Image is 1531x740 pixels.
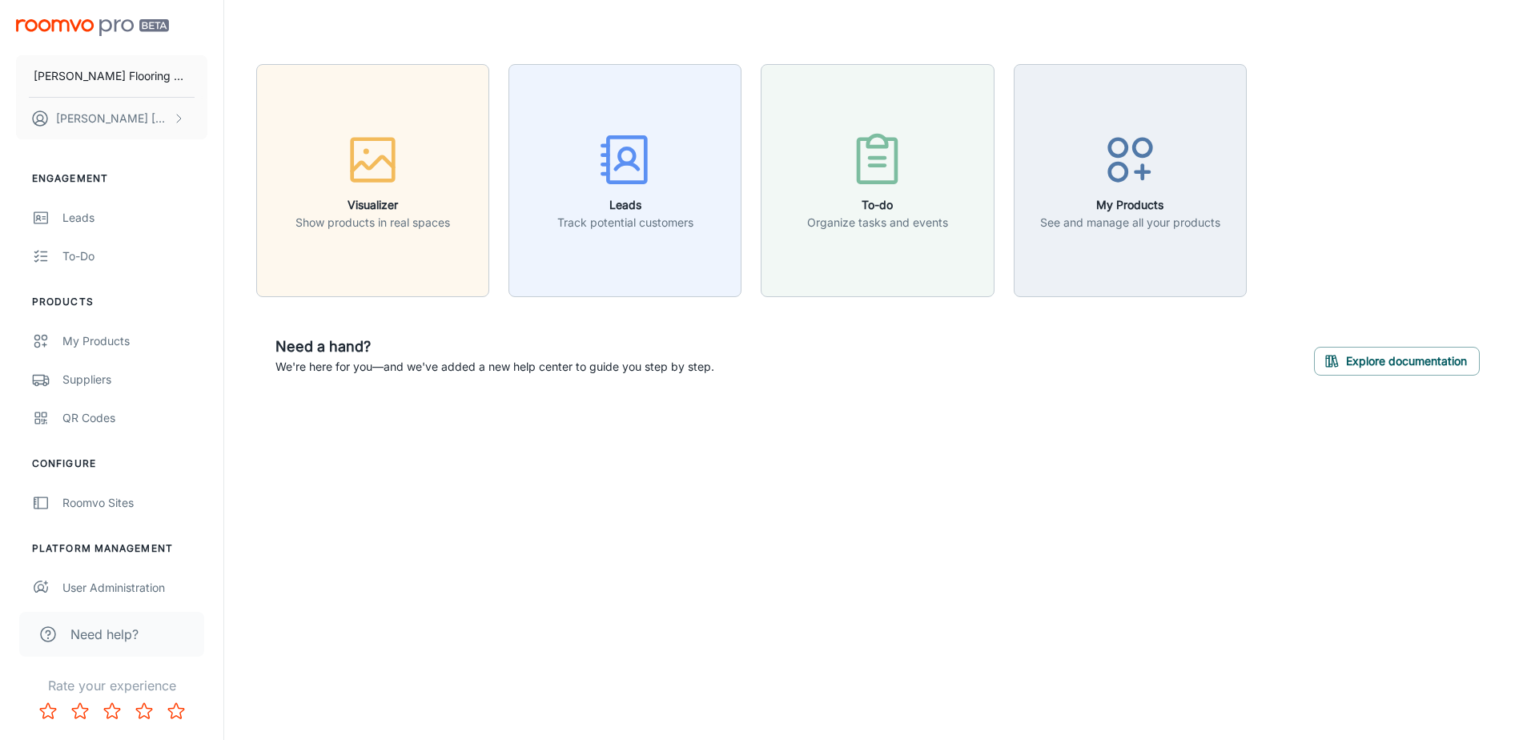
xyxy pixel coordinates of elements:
[1040,214,1220,231] p: See and manage all your products
[62,209,207,227] div: Leads
[1014,64,1247,297] button: My ProductsSee and manage all your products
[62,409,207,427] div: QR Codes
[62,332,207,350] div: My Products
[508,171,741,187] a: LeadsTrack potential customers
[295,196,450,214] h6: Visualizer
[56,110,169,127] p: [PERSON_NAME] [PERSON_NAME]
[761,171,994,187] a: To-doOrganize tasks and events
[508,64,741,297] button: LeadsTrack potential customers
[557,196,693,214] h6: Leads
[275,336,714,358] h6: Need a hand?
[807,196,948,214] h6: To-do
[1014,171,1247,187] a: My ProductsSee and manage all your products
[275,358,714,376] p: We're here for you—and we've added a new help center to guide you step by step.
[1314,347,1480,376] button: Explore documentation
[16,98,207,139] button: [PERSON_NAME] [PERSON_NAME]
[807,214,948,231] p: Organize tasks and events
[557,214,693,231] p: Track potential customers
[1314,352,1480,368] a: Explore documentation
[62,247,207,265] div: To-do
[1040,196,1220,214] h6: My Products
[761,64,994,297] button: To-doOrganize tasks and events
[256,64,489,297] button: VisualizerShow products in real spaces
[16,55,207,97] button: [PERSON_NAME] Flooring Stores
[62,371,207,388] div: Suppliers
[295,214,450,231] p: Show products in real spaces
[16,19,169,36] img: Roomvo PRO Beta
[34,67,190,85] p: [PERSON_NAME] Flooring Stores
